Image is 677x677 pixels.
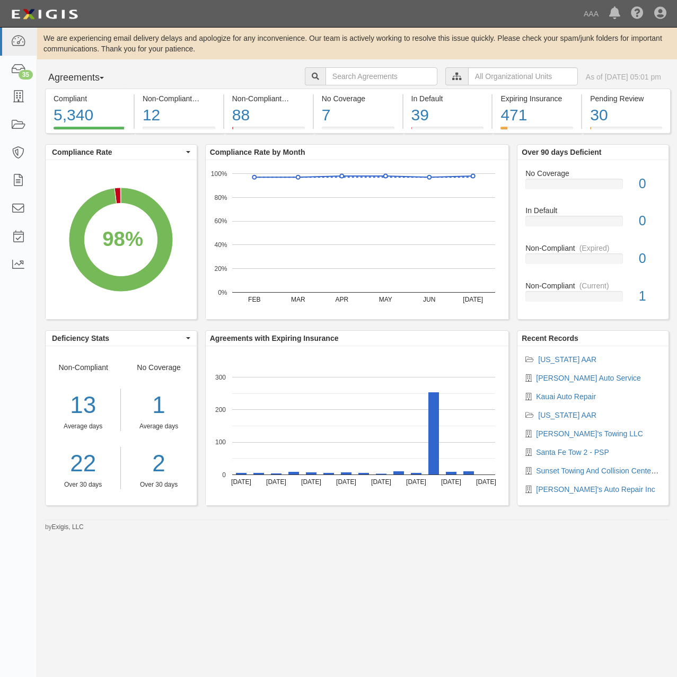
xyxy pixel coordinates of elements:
a: Sunset Towing And Collision Center LLC [536,467,669,475]
b: Over 90 days Deficient [522,148,601,156]
a: Exigis, LLC [52,523,84,531]
a: In Default0 [525,205,661,243]
div: No Coverage [517,168,669,179]
div: Over 30 days [46,480,120,489]
a: Non-Compliant(Expired)88 [224,127,313,135]
text: 300 [215,373,226,381]
a: In Default39 [403,127,492,135]
a: Kauai Auto Repair [536,392,596,401]
text: [DATE] [266,478,286,486]
input: Search Agreements [326,67,437,85]
a: 22 [46,447,120,480]
a: Non-Compliant(Current)12 [135,127,223,135]
div: (Current) [579,280,609,291]
div: 13 [46,389,120,422]
button: Deficiency Stats [46,331,197,346]
div: 35 [19,70,33,80]
i: Help Center - Complianz [631,7,644,20]
text: 0% [218,288,227,296]
div: Non-Compliant [46,362,121,489]
div: No Coverage [121,362,196,489]
span: Deficiency Stats [52,333,183,344]
a: [PERSON_NAME]'s Auto Repair Inc [536,485,655,494]
button: Agreements [45,67,125,89]
div: 7 [322,104,394,127]
text: [DATE] [476,478,496,486]
svg: A chart. [206,160,508,319]
a: Santa Fe Tow 2 - PSP [536,448,609,456]
div: 1 [631,287,669,306]
text: MAY [379,296,392,303]
div: Non-Compliant (Expired) [232,93,305,104]
text: [DATE] [336,478,356,486]
text: 20% [214,265,227,272]
div: As of [DATE] 05:01 pm [586,72,661,82]
b: Compliance Rate by Month [210,148,305,156]
a: Compliant5,340 [45,127,134,135]
div: Expiring Insurance [500,93,573,104]
text: 100 [215,438,226,446]
text: [DATE] [463,296,483,303]
text: 40% [214,241,227,249]
div: We are experiencing email delivery delays and apologize for any inconvenience. Our team is active... [37,33,677,54]
input: All Organizational Units [468,67,578,85]
div: Over 30 days [129,480,188,489]
a: Non-Compliant(Current)1 [525,280,661,310]
text: [DATE] [406,478,426,486]
a: Non-Compliant(Expired)0 [525,243,661,280]
div: No Coverage [322,93,394,104]
a: No Coverage7 [314,127,402,135]
a: [PERSON_NAME]'s Towing LLC [536,429,643,438]
div: 0 [631,212,669,231]
div: Compliant [54,93,126,104]
b: Recent Records [522,334,578,342]
div: 471 [500,104,573,127]
text: APR [335,296,348,303]
div: 12 [143,104,215,127]
a: No Coverage0 [525,168,661,206]
div: Average days [129,422,188,431]
a: Pending Review30 [582,127,671,135]
div: 98% [102,224,143,253]
div: Pending Review [590,93,662,104]
div: Average days [46,422,120,431]
text: 80% [214,194,227,201]
img: logo-5460c22ac91f19d4615b14bd174203de0afe785f0fc80cf4dbbc73dc1793850b.png [8,5,81,24]
div: 39 [411,104,484,127]
text: 200 [215,406,226,414]
div: 30 [590,104,662,127]
a: [PERSON_NAME] Auto Service [536,374,641,382]
div: Non-Compliant [517,280,669,291]
div: 1 [129,389,188,422]
text: [DATE] [441,478,461,486]
div: (Expired) [579,243,610,253]
div: 0 [631,174,669,194]
a: Expiring Insurance471 [493,127,581,135]
svg: A chart. [206,346,508,505]
a: [US_STATE] AAR [538,355,596,364]
div: 5,340 [54,104,126,127]
div: In Default [517,205,669,216]
text: FEB [248,296,260,303]
span: Compliance Rate [52,147,183,157]
a: AAA [578,3,604,24]
a: [US_STATE] AAR [538,411,596,419]
div: (Current) [196,93,226,104]
small: by [45,523,84,532]
div: 88 [232,104,305,127]
b: Agreements with Expiring Insurance [210,334,339,342]
a: 2 [129,447,188,480]
text: MAR [291,296,305,303]
div: 0 [631,249,669,268]
button: Compliance Rate [46,145,197,160]
text: 100% [211,170,227,177]
svg: A chart. [46,160,196,319]
text: 60% [214,217,227,225]
div: Non-Compliant [517,243,669,253]
text: [DATE] [371,478,391,486]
